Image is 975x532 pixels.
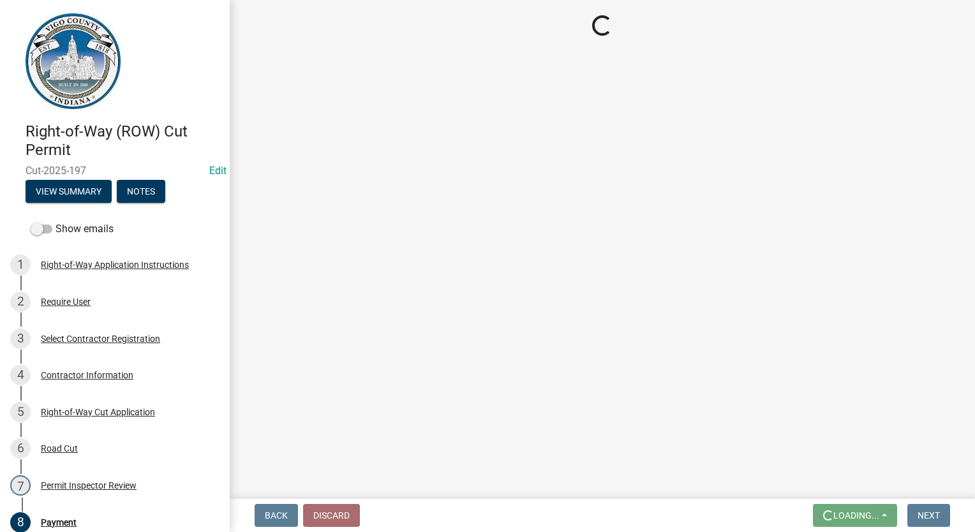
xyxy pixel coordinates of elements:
[10,402,31,422] div: 5
[813,504,897,527] button: Loading...
[209,165,227,177] wm-modal-confirm: Edit Application Number
[26,187,112,197] wm-modal-confirm: Summary
[26,165,204,177] span: Cut-2025-197
[10,292,31,312] div: 2
[117,180,165,203] button: Notes
[10,438,31,459] div: 6
[26,180,112,203] button: View Summary
[26,122,220,159] h4: Right-of-Way (ROW) Cut Permit
[31,221,114,237] label: Show emails
[209,165,227,177] a: Edit
[41,408,155,417] div: Right-of-Way Cut Application
[41,334,160,343] div: Select Contractor Registration
[117,187,165,197] wm-modal-confirm: Notes
[907,504,950,527] button: Next
[10,365,31,385] div: 4
[41,297,91,306] div: Require User
[10,475,31,496] div: 7
[41,371,133,380] div: Contractor Information
[265,510,288,521] span: Back
[303,504,360,527] button: Discard
[41,481,137,490] div: Permit Inspector Review
[255,504,298,527] button: Back
[10,329,31,349] div: 3
[918,510,940,521] span: Next
[41,518,77,527] div: Payment
[41,260,189,269] div: Right-of-Way Application Instructions
[10,255,31,275] div: 1
[41,444,78,453] div: Road Cut
[833,510,879,521] span: Loading...
[26,13,121,109] img: Vigo County, Indiana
